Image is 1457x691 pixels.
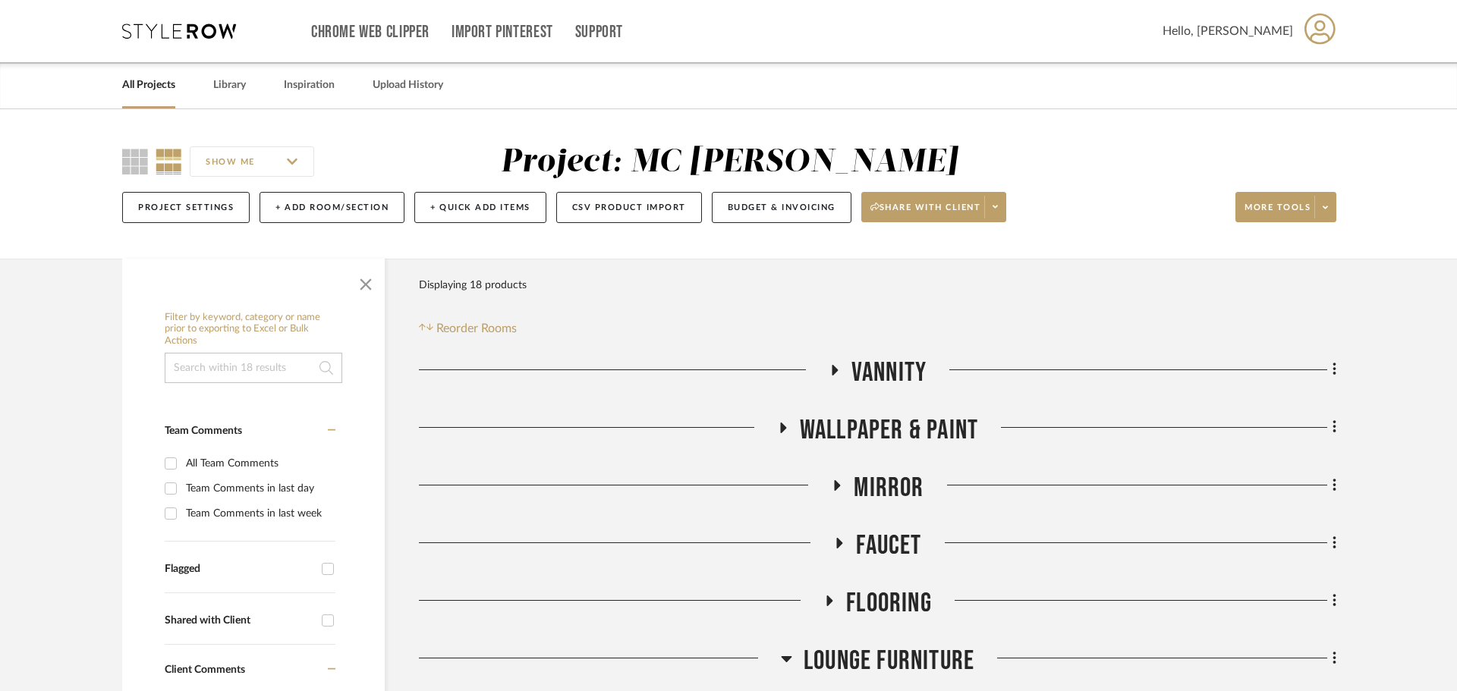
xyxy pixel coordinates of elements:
[419,270,527,300] div: Displaying 18 products
[414,192,546,223] button: + Quick Add Items
[165,312,342,347] h6: Filter by keyword, category or name prior to exporting to Excel or Bulk Actions
[1235,192,1336,222] button: More tools
[165,563,314,576] div: Flagged
[861,192,1007,222] button: Share with client
[122,75,175,96] a: All Projects
[165,664,245,675] span: Client Comments
[165,426,242,436] span: Team Comments
[165,614,314,627] div: Shared with Client
[213,75,246,96] a: Library
[1163,22,1293,40] span: Hello, [PERSON_NAME]
[712,192,851,223] button: Budget & Invoicing
[856,529,921,562] span: faucet
[122,192,250,223] button: Project Settings
[311,26,430,39] a: Chrome Web Clipper
[851,356,927,389] span: Vannity
[804,645,974,677] span: Lounge Furniture
[351,266,381,297] button: Close
[165,353,342,383] input: Search within 18 results
[800,414,978,447] span: Wallpaper & Paint
[186,451,332,476] div: All Team Comments
[501,146,958,178] div: Project: MC [PERSON_NAME]
[436,319,517,338] span: Reorder Rooms
[846,587,932,620] span: Flooring
[575,26,623,39] a: Support
[419,319,517,338] button: Reorder Rooms
[186,476,332,501] div: Team Comments in last day
[186,501,332,526] div: Team Comments in last week
[260,192,404,223] button: + Add Room/Section
[373,75,443,96] a: Upload History
[1245,202,1311,225] span: More tools
[854,472,924,504] span: Mirror
[284,75,335,96] a: Inspiration
[452,26,553,39] a: Import Pinterest
[556,192,702,223] button: CSV Product Import
[870,202,981,225] span: Share with client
